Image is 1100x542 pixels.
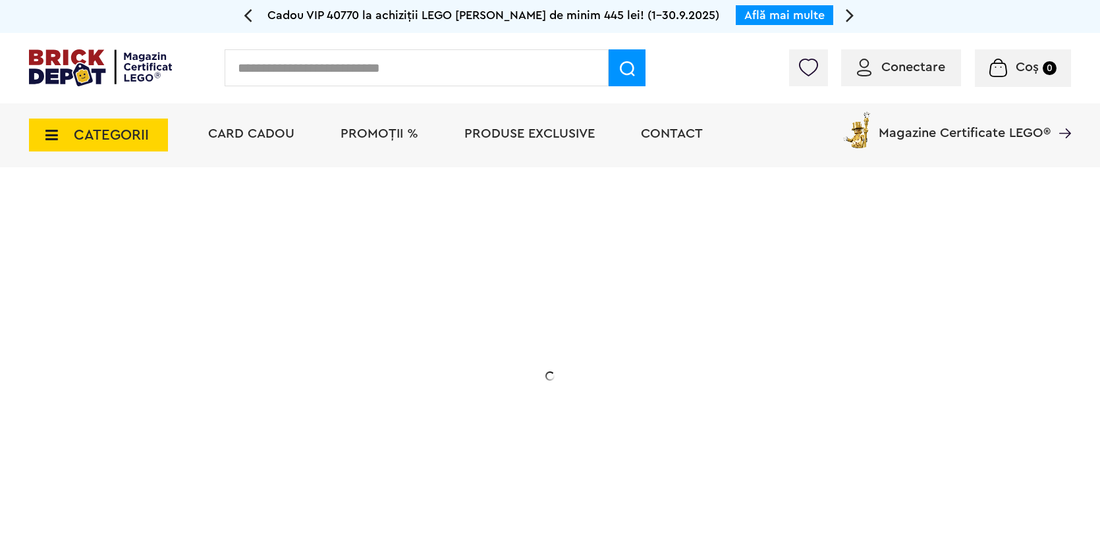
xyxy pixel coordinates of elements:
[123,444,386,460] div: Explorează
[123,298,386,346] h1: 20% Reducere!
[881,61,945,74] span: Conectare
[744,9,825,21] a: Află mai multe
[464,127,595,140] a: Produse exclusive
[74,128,149,142] span: CATEGORII
[1016,61,1039,74] span: Coș
[123,359,386,414] h2: La două seturi LEGO de adulți achiziționate din selecție! În perioada 12 - [DATE]!
[341,127,418,140] a: PROMOȚII %
[879,109,1051,140] span: Magazine Certificate LEGO®
[1043,61,1057,75] small: 0
[208,127,294,140] a: Card Cadou
[1051,109,1071,122] a: Magazine Certificate LEGO®
[641,127,703,140] a: Contact
[267,9,719,21] span: Cadou VIP 40770 la achiziții LEGO [PERSON_NAME] de minim 445 lei! (1-30.9.2025)
[857,61,945,74] a: Conectare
